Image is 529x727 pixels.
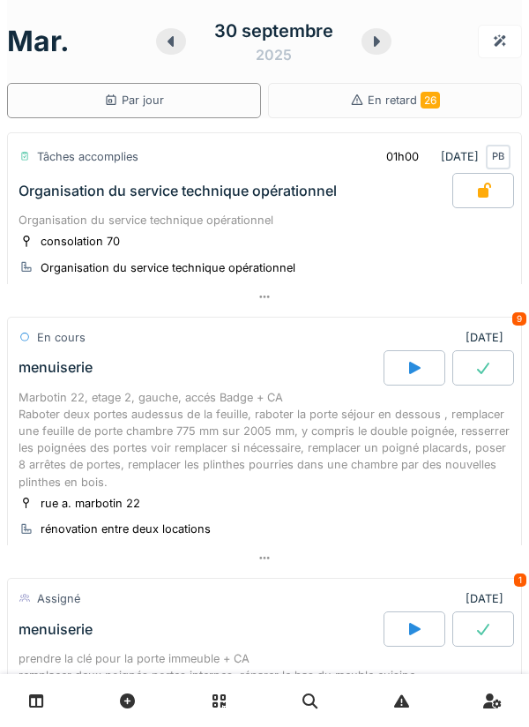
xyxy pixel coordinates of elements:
[256,44,292,65] div: 2025
[37,148,138,165] div: Tâches accomplies
[19,621,93,638] div: menuiserie
[371,140,510,173] div: [DATE]
[41,521,211,537] div: rénovation entre deux locations
[37,590,80,607] div: Assigné
[19,212,510,229] div: Organisation du service technique opérationnel
[214,18,333,44] div: 30 septembre
[386,148,419,165] div: 01h00
[368,94,440,107] span: En retard
[104,92,164,109] div: Par jour
[486,145,510,169] div: PB
[19,183,337,199] div: Organisation du service technique opérationnel
[41,233,120,250] div: consolation 70
[41,259,295,276] div: Organisation du service technique opérationnel
[421,92,440,109] span: 26
[466,329,510,346] div: [DATE]
[19,359,93,376] div: menuiserie
[7,25,70,58] h1: mar.
[512,312,526,326] div: 9
[466,590,510,607] div: [DATE]
[19,389,510,491] div: Marbotin 22, etage 2, gauche, accés Badge + CA Raboter deux portes audessus de la feuille, rabote...
[514,573,526,587] div: 1
[37,329,86,346] div: En cours
[41,495,140,512] div: rue a. marbotin 22
[19,650,510,684] div: prendre la clé pour la porte immeuble + CA remplacer deux poignés portes internes, réparer le bas...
